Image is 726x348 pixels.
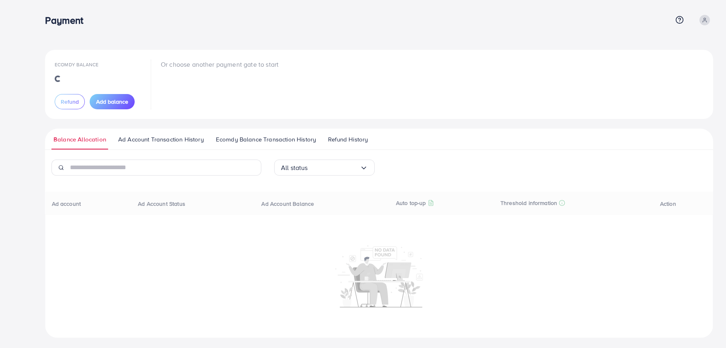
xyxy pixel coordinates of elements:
span: Add balance [96,98,128,106]
span: Refund History [328,135,368,144]
p: Or choose another payment gate to start [161,59,279,69]
div: Search for option [274,160,375,176]
span: Refund [61,98,79,106]
span: Ecomdy Balance Transaction History [216,135,316,144]
input: Search for option [308,162,360,174]
span: Ecomdy Balance [55,61,98,68]
button: Refund [55,94,85,109]
span: Ad Account Transaction History [118,135,204,144]
button: Add balance [90,94,135,109]
h3: Payment [45,14,90,26]
span: Balance Allocation [53,135,106,144]
span: All status [281,162,308,174]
